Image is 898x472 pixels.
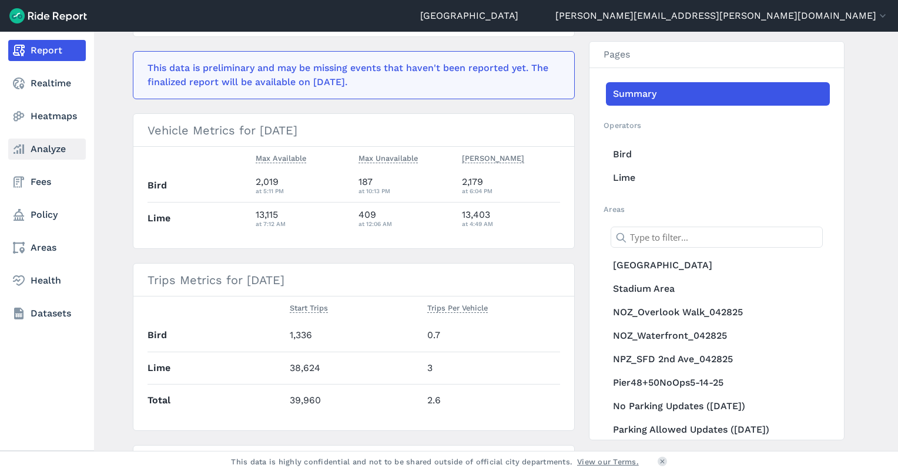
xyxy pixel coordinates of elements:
th: Lime [148,202,251,234]
button: Max Unavailable [358,151,418,166]
a: Health [8,270,86,291]
div: at 12:06 AM [358,218,453,229]
a: NOZ_Waterfront_042825 [606,324,830,348]
input: Type to filter... [611,227,823,248]
div: at 7:12 AM [256,218,350,229]
td: 38,624 [285,352,423,384]
div: 13,115 [256,208,350,229]
a: Pier48+50NoOps5-14-25 [606,371,830,395]
th: Lime [148,352,285,384]
div: 409 [358,208,453,229]
a: Realtime [8,73,86,94]
div: at 6:04 PM [462,186,561,196]
h3: Vehicle Metrics for [DATE] [133,114,574,147]
div: 2,179 [462,175,561,196]
a: NOZ_Overlook Walk_042825 [606,301,830,324]
div: at 5:11 PM [256,186,350,196]
a: Fees [8,171,86,193]
td: 2.6 [423,384,560,416]
td: 1,336 [285,319,423,352]
div: 187 [358,175,453,196]
div: at 10:13 PM [358,186,453,196]
a: Areas [8,237,86,258]
a: View our Terms. [577,456,639,467]
button: Max Available [256,151,306,166]
span: Max Unavailable [358,151,418,163]
span: [PERSON_NAME] [462,151,524,163]
span: Max Available [256,151,306,163]
button: [PERSON_NAME][EMAIL_ADDRESS][PERSON_NAME][DOMAIN_NAME] [555,9,889,23]
a: Datasets [8,303,86,324]
a: Heatmaps [8,106,86,127]
a: Stadium Area [606,277,830,301]
a: Analyze [8,139,86,160]
div: at 4:49 AM [462,218,561,229]
div: 13,403 [462,208,561,229]
div: This data is preliminary and may be missing events that haven't been reported yet. The finalized ... [148,61,553,89]
th: Total [148,384,285,416]
h3: Pages [589,42,844,68]
a: Bird [606,143,830,166]
th: Bird [148,319,285,352]
span: Start Trips [290,301,328,313]
h2: Operators [604,120,830,131]
a: No Parking Updates ([DATE]) [606,395,830,418]
a: [GEOGRAPHIC_DATA] [606,254,830,277]
th: Bird [148,170,251,202]
a: Lime [606,166,830,190]
span: Trips Per Vehicle [427,301,488,313]
img: Ride Report [9,8,87,23]
td: 0.7 [423,319,560,352]
button: Trips Per Vehicle [427,301,488,315]
td: 39,960 [285,384,423,416]
td: 3 [423,352,560,384]
a: [GEOGRAPHIC_DATA] [420,9,518,23]
h3: Trips Metrics for [DATE] [133,264,574,296]
a: Parking Allowed Updates ([DATE]) [606,418,830,441]
button: Start Trips [290,301,328,315]
a: Policy [8,204,86,225]
button: [PERSON_NAME] [462,151,524,166]
div: 2,019 [256,175,350,196]
h2: Areas [604,204,830,215]
a: Summary [606,82,830,106]
a: NPZ_SFD 2nd Ave_042825 [606,348,830,371]
a: Report [8,40,86,61]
